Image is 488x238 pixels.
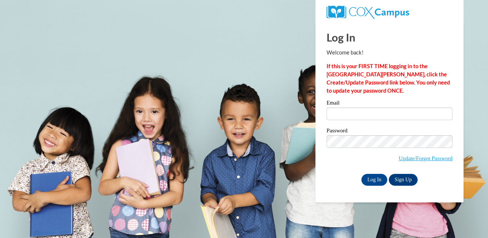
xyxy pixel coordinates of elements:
img: COX Campus [327,6,409,19]
a: Sign Up [389,174,418,186]
a: Update/Forgot Password [399,155,452,161]
strong: If this is your FIRST TIME logging in to the [GEOGRAPHIC_DATA][PERSON_NAME], click the Create/Upd... [327,63,450,94]
h1: Log In [327,30,452,45]
input: Log In [361,174,387,186]
p: Welcome back! [327,49,452,57]
label: Email [327,100,452,108]
label: Password [327,128,452,135]
a: COX Campus [327,9,409,15]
